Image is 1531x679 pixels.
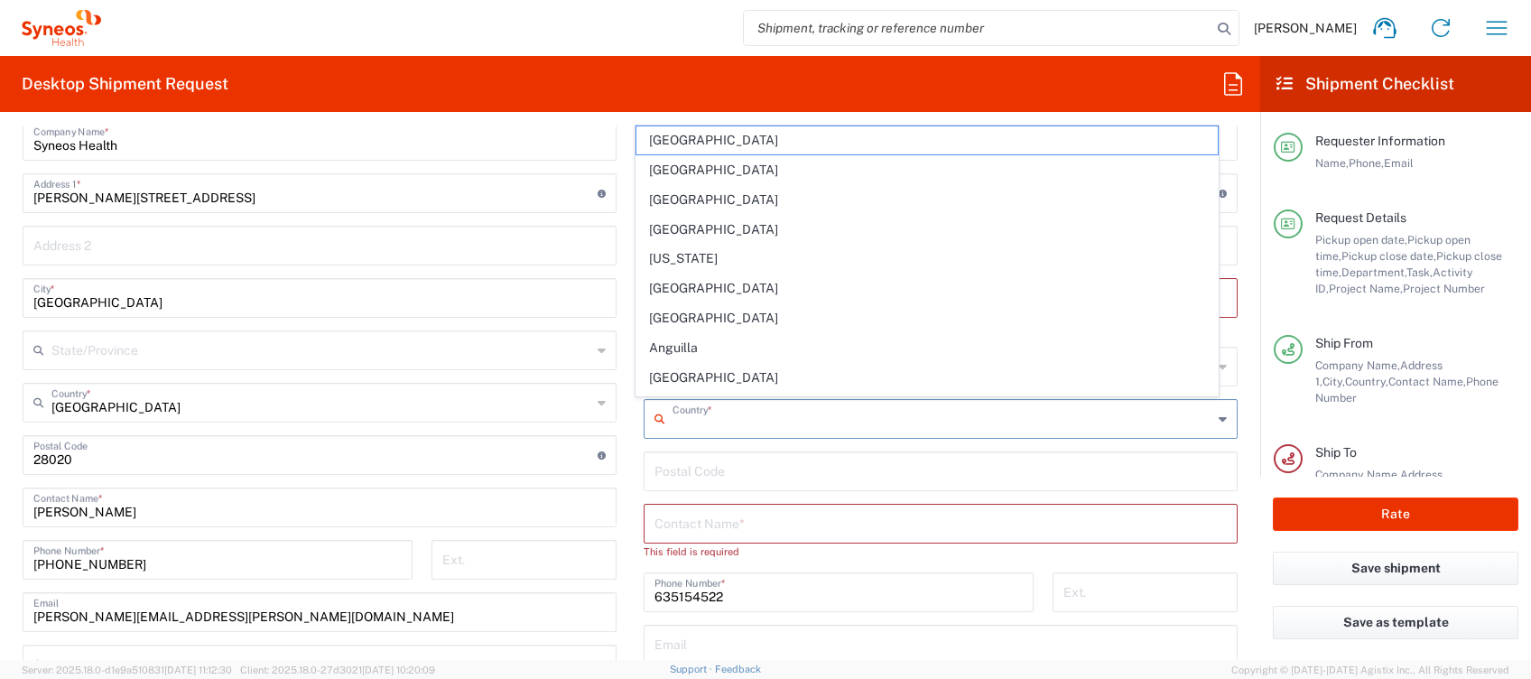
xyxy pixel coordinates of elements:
[715,664,761,674] a: Feedback
[164,665,232,675] span: [DATE] 11:12:30
[636,334,1218,362] span: Anguilla
[1273,498,1518,531] button: Rate
[1406,265,1433,279] span: Task,
[1315,233,1407,246] span: Pickup open date,
[744,11,1211,45] input: Shipment, tracking or reference number
[1329,282,1403,295] span: Project Name,
[1403,282,1485,295] span: Project Number
[1322,375,1345,388] span: City,
[636,274,1218,302] span: [GEOGRAPHIC_DATA]
[1315,358,1400,372] span: Company Name,
[1315,445,1357,460] span: Ship To
[1315,336,1373,350] span: Ship From
[636,186,1218,214] span: [GEOGRAPHIC_DATA]
[1341,265,1406,279] span: Department,
[362,665,435,675] span: [DATE] 10:20:09
[1315,468,1400,481] span: Company Name,
[22,665,232,675] span: Server: 2025.18.0-d1e9a510831
[1341,249,1436,263] span: Pickup close date,
[240,665,435,675] span: Client: 2025.18.0-27d3021
[636,156,1218,184] span: [GEOGRAPHIC_DATA]
[1315,134,1445,148] span: Requester Information
[670,664,715,674] a: Support
[1349,156,1384,170] span: Phone,
[636,304,1218,332] span: [GEOGRAPHIC_DATA]
[636,216,1218,244] span: [GEOGRAPHIC_DATA]
[1273,552,1518,585] button: Save shipment
[1388,375,1466,388] span: Contact Name,
[1384,156,1414,170] span: Email
[636,364,1218,392] span: [GEOGRAPHIC_DATA]
[22,73,228,95] h2: Desktop Shipment Request
[1254,20,1357,36] span: [PERSON_NAME]
[1315,156,1349,170] span: Name,
[644,544,1238,560] div: This field is required
[636,245,1218,273] span: [US_STATE]
[1345,375,1388,388] span: Country,
[1315,210,1406,225] span: Request Details
[1273,606,1518,639] button: Save as template
[1231,662,1509,678] span: Copyright © [DATE]-[DATE] Agistix Inc., All Rights Reserved
[636,126,1218,154] span: [GEOGRAPHIC_DATA]
[636,393,1218,421] span: [GEOGRAPHIC_DATA]
[1276,73,1454,95] h2: Shipment Checklist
